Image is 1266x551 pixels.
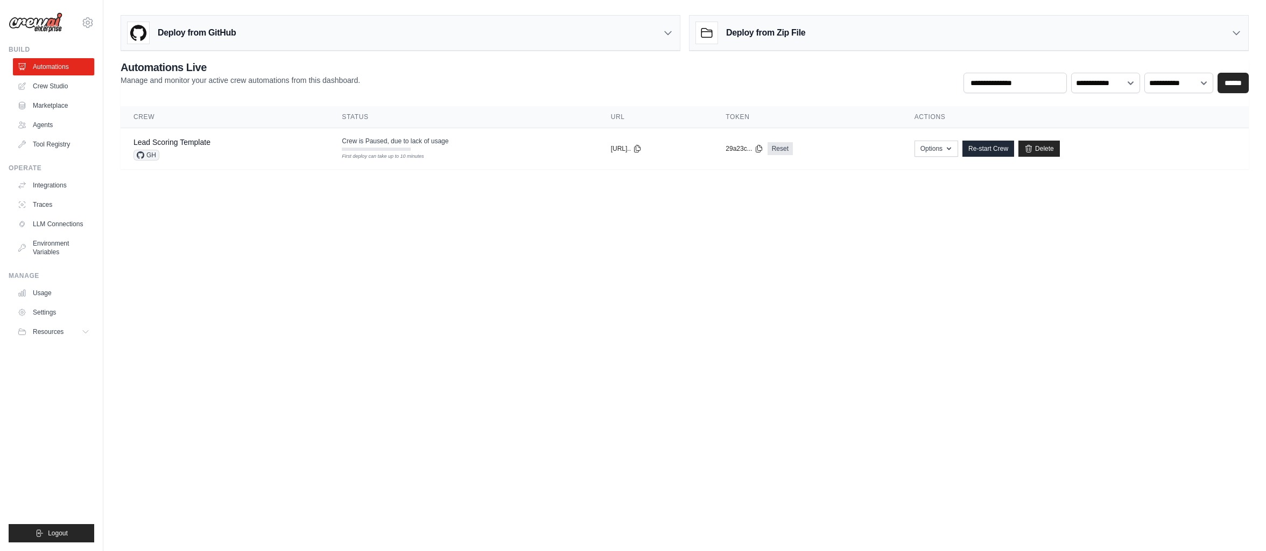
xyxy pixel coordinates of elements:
button: 29a23c... [726,144,763,153]
h2: Automations Live [121,60,360,75]
button: Resources [13,323,94,340]
a: Settings [13,304,94,321]
h3: Deploy from GitHub [158,26,236,39]
div: First deploy can take up to 10 minutes [342,153,411,161]
a: Reset [768,142,793,155]
img: GitHub Logo [128,22,149,44]
a: Agents [13,116,94,134]
th: Actions [902,106,1249,128]
button: Options [915,141,958,157]
h3: Deploy from Zip File [726,26,805,39]
a: Marketplace [13,97,94,114]
p: Manage and monitor your active crew automations from this dashboard. [121,75,360,86]
button: Logout [9,524,94,542]
a: Traces [13,196,94,213]
a: Lead Scoring Template [133,138,210,147]
th: URL [598,106,713,128]
span: GH [133,150,159,161]
span: Resources [33,327,64,336]
div: Operate [9,164,94,172]
span: Crew is Paused, due to lack of usage [342,137,448,145]
a: Tool Registry [13,136,94,153]
a: Usage [13,284,94,302]
span: Logout [48,529,68,538]
div: Manage [9,271,94,280]
a: Environment Variables [13,235,94,261]
img: Logo [9,12,62,33]
th: Crew [121,106,329,128]
th: Status [329,106,597,128]
a: Integrations [13,177,94,194]
a: Automations [13,58,94,75]
div: Build [9,45,94,54]
th: Token [713,106,901,128]
a: LLM Connections [13,215,94,233]
a: Re-start Crew [962,141,1014,157]
a: Delete [1018,141,1060,157]
a: Crew Studio [13,78,94,95]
